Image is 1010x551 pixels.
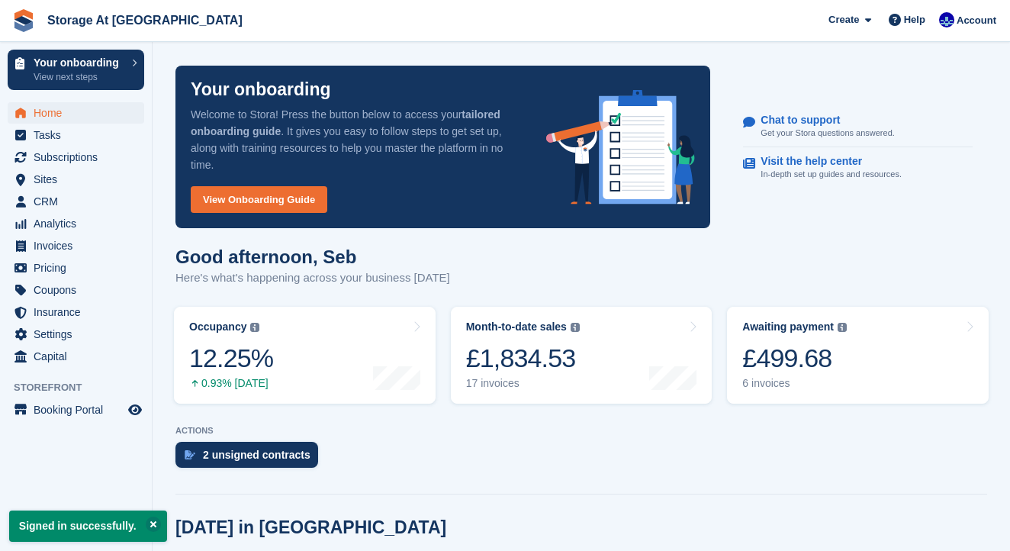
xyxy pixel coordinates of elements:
[743,106,973,148] a: Chat to support Get your Stora questions answered.
[8,213,144,234] a: menu
[175,269,450,287] p: Here's what's happening across your business [DATE]
[34,257,125,279] span: Pricing
[451,307,712,404] a: Month-to-date sales £1,834.53 17 invoices
[546,90,696,205] img: onboarding-info-6c161a55d2c0e0a8cae90662b2fe09162a5109e8cc188191df67fb4f79e88e88.svg
[34,301,125,323] span: Insurance
[34,147,125,168] span: Subscriptions
[8,191,144,212] a: menu
[34,124,125,146] span: Tasks
[34,235,125,256] span: Invoices
[189,377,273,390] div: 0.93% [DATE]
[9,511,167,542] p: Signed in successfully.
[761,168,902,181] p: In-depth set up guides and resources.
[828,12,859,27] span: Create
[8,399,144,420] a: menu
[904,12,925,27] span: Help
[8,169,144,190] a: menu
[939,12,954,27] img: Seb Santiago
[191,81,331,98] p: Your onboarding
[8,301,144,323] a: menu
[8,124,144,146] a: menu
[191,186,327,213] a: View Onboarding Guide
[571,323,580,332] img: icon-info-grey-7440780725fd019a000dd9b08b2336e03edf1995a4989e88bcd33f0948082b44.svg
[742,343,847,374] div: £499.68
[203,449,310,461] div: 2 unsigned contracts
[8,279,144,301] a: menu
[34,57,124,68] p: Your onboarding
[250,323,259,332] img: icon-info-grey-7440780725fd019a000dd9b08b2336e03edf1995a4989e88bcd33f0948082b44.svg
[175,426,987,436] p: ACTIONS
[8,50,144,90] a: Your onboarding View next steps
[742,377,847,390] div: 6 invoices
[8,346,144,367] a: menu
[185,450,195,459] img: contract_signature_icon-13c848040528278c33f63329250d36e43548de30e8caae1d1a13099fd9432cc5.svg
[34,191,125,212] span: CRM
[191,106,522,173] p: Welcome to Stora! Press the button below to access your . It gives you easy to follow steps to ge...
[957,13,996,28] span: Account
[41,8,249,33] a: Storage At [GEOGRAPHIC_DATA]
[34,279,125,301] span: Coupons
[189,343,273,374] div: 12.25%
[175,442,326,475] a: 2 unsigned contracts
[175,246,450,267] h1: Good afternoon, Seb
[126,401,144,419] a: Preview store
[189,321,246,333] div: Occupancy
[8,235,144,256] a: menu
[8,324,144,345] a: menu
[174,307,436,404] a: Occupancy 12.25% 0.93% [DATE]
[34,346,125,367] span: Capital
[466,321,567,333] div: Month-to-date sales
[761,114,882,127] p: Chat to support
[8,257,144,279] a: menu
[14,380,152,395] span: Storefront
[34,324,125,345] span: Settings
[727,307,989,404] a: Awaiting payment £499.68 6 invoices
[175,517,446,538] h2: [DATE] in [GEOGRAPHIC_DATA]
[742,321,834,333] div: Awaiting payment
[12,9,35,32] img: stora-icon-8386f47178a22dfd0bd8f6a31ec36ba5ce8667c1dd55bd0f319d3a0aa187defe.svg
[466,343,580,374] div: £1,834.53
[838,323,847,332] img: icon-info-grey-7440780725fd019a000dd9b08b2336e03edf1995a4989e88bcd33f0948082b44.svg
[34,399,125,420] span: Booking Portal
[34,70,124,84] p: View next steps
[8,102,144,124] a: menu
[466,377,580,390] div: 17 invoices
[761,155,889,168] p: Visit the help center
[8,147,144,168] a: menu
[34,213,125,234] span: Analytics
[34,102,125,124] span: Home
[743,147,973,188] a: Visit the help center In-depth set up guides and resources.
[34,169,125,190] span: Sites
[761,127,894,140] p: Get your Stora questions answered.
